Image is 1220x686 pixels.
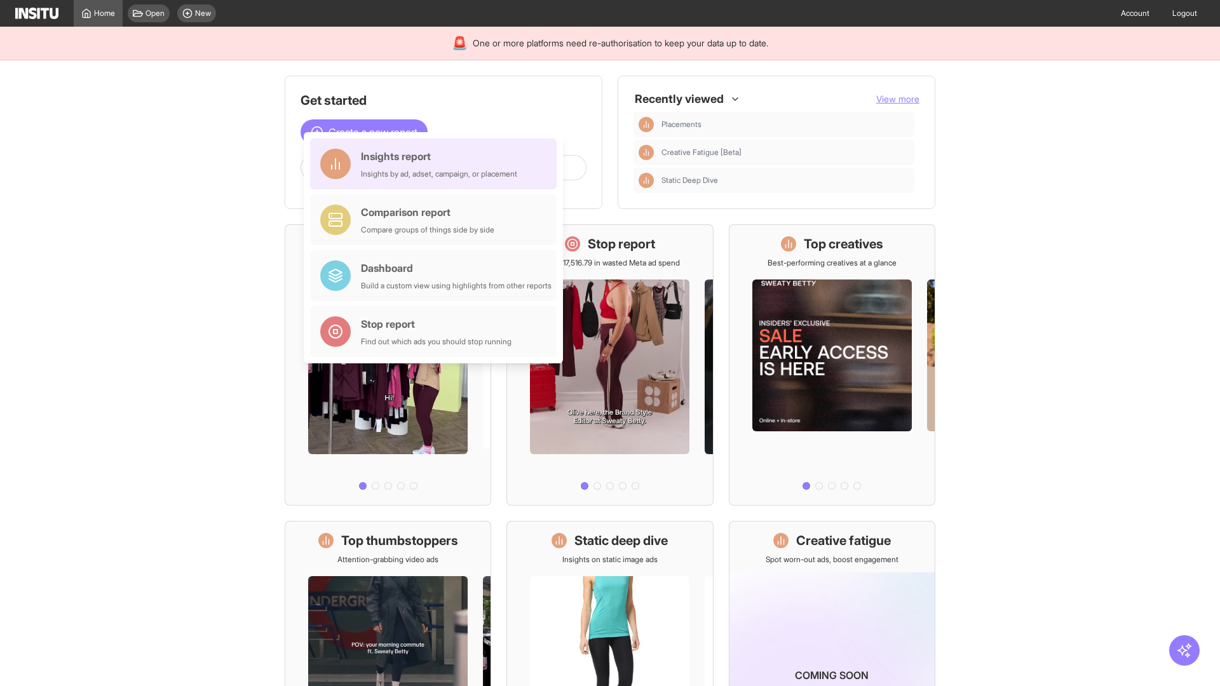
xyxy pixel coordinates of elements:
h1: Get started [301,91,586,109]
div: Insights report [361,149,517,164]
span: View more [876,93,919,104]
p: Save £17,516.79 in wasted Meta ad spend [540,258,680,268]
p: Best-performing creatives at a glance [768,258,897,268]
div: Insights [639,173,654,188]
p: Attention-grabbing video ads [337,555,438,565]
h1: Top thumbstoppers [341,532,458,549]
div: Build a custom view using highlights from other reports [361,281,552,291]
div: Find out which ads you should stop running [361,337,512,347]
a: What's live nowSee all active ads instantly [285,224,491,506]
div: Stop report [361,316,512,332]
div: Compare groups of things side by side [361,225,494,235]
div: Insights by ad, adset, campaign, or placement [361,169,517,179]
a: Stop reportSave £17,516.79 in wasted Meta ad spend [506,224,713,506]
span: Creative Fatigue [Beta] [661,147,909,158]
span: Static Deep Dive [661,175,909,185]
div: Insights [639,117,654,132]
h1: Stop report [588,235,655,253]
span: Open [146,8,165,18]
h1: Static deep dive [574,532,668,549]
span: Static Deep Dive [661,175,718,185]
span: Home [94,8,115,18]
span: One or more platforms need re-authorisation to keep your data up to date. [473,37,768,50]
button: Create a new report [301,119,428,145]
button: View more [876,93,919,105]
span: Placements [661,119,909,130]
img: Logo [15,8,58,19]
div: 🚨 [452,34,468,52]
div: Comparison report [361,205,494,220]
div: Dashboard [361,260,552,276]
span: Placements [661,119,701,130]
a: Top creativesBest-performing creatives at a glance [729,224,935,506]
span: Creative Fatigue [Beta] [661,147,742,158]
div: Insights [639,145,654,160]
p: Insights on static image ads [562,555,658,565]
h1: Top creatives [804,235,883,253]
span: Create a new report [329,124,417,140]
span: New [195,8,211,18]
